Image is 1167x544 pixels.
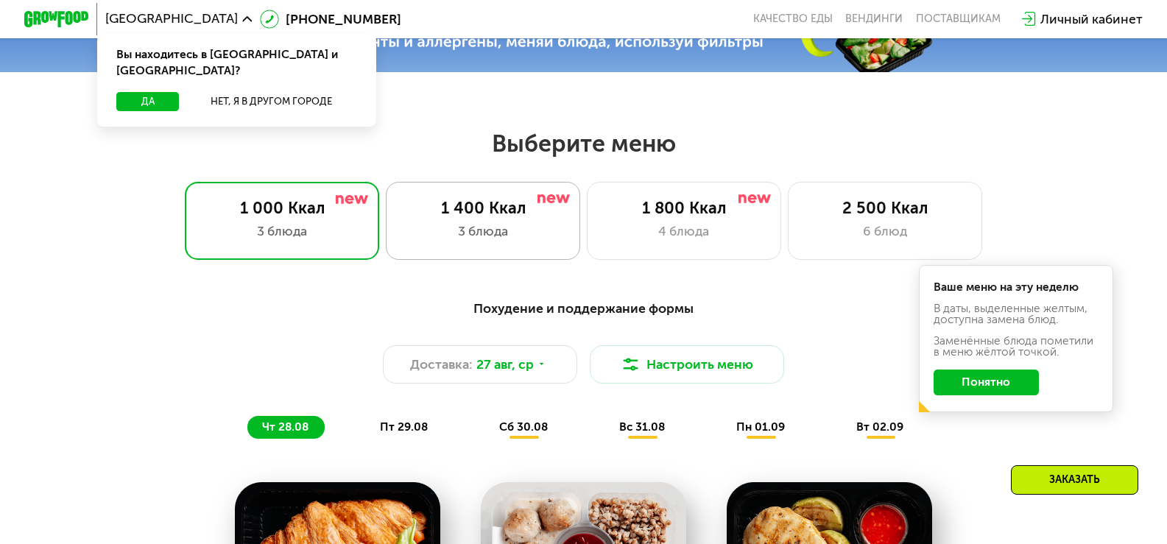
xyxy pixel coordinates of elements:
span: чт 28.08 [262,420,309,434]
button: Нет, я в другом городе [186,92,356,111]
a: Вендинги [845,13,903,26]
span: вт 02.09 [856,420,903,434]
div: 6 блюд [805,222,965,241]
h2: Выберите меню [52,129,1115,158]
div: Похудение и поддержание формы [104,299,1063,319]
div: 1 400 Ккал [403,199,563,218]
div: Заменённые блюда пометили в меню жёлтой точкой. [934,336,1099,358]
span: пт 29.08 [380,420,428,434]
button: Настроить меню [590,345,784,384]
div: 1 800 Ккал [604,199,764,218]
div: 1 000 Ккал [202,199,362,218]
div: Заказать [1011,465,1138,495]
div: 3 блюда [202,222,362,241]
button: Да [116,92,179,111]
span: Доставка: [410,355,473,374]
span: пн 01.09 [736,420,785,434]
div: поставщикам [916,13,1001,26]
span: [GEOGRAPHIC_DATA] [105,13,238,26]
div: 2 500 Ккал [805,199,965,218]
div: Личный кабинет [1040,10,1143,29]
div: 3 блюда [403,222,563,241]
span: сб 30.08 [499,420,548,434]
div: В даты, выделенные желтым, доступна замена блюд. [934,303,1099,326]
button: Понятно [934,370,1039,395]
span: 27 авг, ср [476,355,534,374]
a: Качество еды [753,13,833,26]
a: [PHONE_NUMBER] [260,10,401,29]
div: 4 блюда [604,222,764,241]
div: Ваше меню на эту неделю [934,282,1099,293]
span: вс 31.08 [619,420,665,434]
div: Вы находитесь в [GEOGRAPHIC_DATA] и [GEOGRAPHIC_DATA]? [97,34,376,92]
